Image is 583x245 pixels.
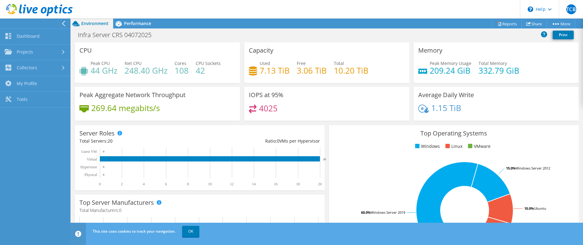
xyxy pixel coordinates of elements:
text: 4 [143,182,145,186]
span: TCB [566,4,576,14]
h4: 269.64 megabits/s [91,105,160,111]
a: OK [182,226,199,237]
a: More [547,19,575,28]
text: Hypervisor [80,165,97,169]
a: Reports [492,19,522,28]
span: CPU Sockets [196,60,221,66]
text: 20 [323,158,326,161]
span: Total [334,60,344,66]
text: Guest VM [81,149,97,154]
span: Net CPU [125,60,142,66]
text: 16 [274,182,278,186]
tspan: Windows Server 2019 [371,210,405,215]
li: Linux [444,143,462,150]
text: 18 [296,182,300,186]
span: Environment [81,20,109,26]
svg: \n [528,6,533,12]
h3: CPU [79,47,92,54]
a: Print [553,31,574,39]
span: Free [297,60,306,66]
span: Peak Memory Usage [430,60,471,66]
h4: 4025 [259,105,278,112]
li: VMware [466,143,491,150]
text: 12 [230,182,234,186]
h3: Average Daily Write [418,92,474,98]
tspan: 15.0% [506,166,516,170]
span: 20 [108,138,113,144]
h4: 209.24 GiB [430,67,471,74]
text: 20 [318,182,322,186]
text: 10 [208,182,212,186]
h4: 332.79 GiB [479,67,519,74]
h1: Infra Server CRS 04072025 [75,32,161,38]
h4: Total Manufacturers: [79,207,320,214]
text: 0 [103,150,104,153]
div: Total Servers: [79,138,200,144]
span: Performance [124,20,151,26]
h3: IOPS at 95% [249,92,283,98]
text: 6 [165,182,167,186]
span: Total Memory [479,60,507,66]
h3: Capacity [249,47,273,54]
a: Share [521,19,547,28]
h4: 42 [196,67,221,74]
span: Used [260,60,270,66]
h4: 1.15 TiB [431,105,461,111]
h3: Top Server Manufacturers [79,199,154,206]
span: 0 [119,207,121,213]
h4: 108 [175,67,189,74]
tspan: Windows Server 2012 [516,166,550,170]
h3: Server Roles [79,130,115,137]
h3: Top Operating Systems [334,130,574,137]
tspan: 60.0% [361,210,371,215]
div: Ratio: VMs per Hypervisor [200,138,320,144]
h4: 248.40 GHz [125,67,168,74]
text: 0 [103,173,104,176]
text: 8 [187,182,189,186]
span: Peak CPU [91,60,110,66]
tspan: Ubuntu [534,206,546,211]
h3: Peak Aggregate Network Throughput [79,92,185,98]
text: 0 [103,165,104,169]
span: This site uses cookies to track your navigation. [93,229,176,234]
h4: 44 GHz [91,67,117,74]
h3: Memory [418,47,442,54]
span: Cores [175,60,186,66]
text: 0 [99,182,101,186]
text: Physical [84,173,97,177]
text: Virtual [87,157,97,161]
h4: 10.20 TiB [334,67,368,74]
text: 2 [121,182,123,186]
li: Windows [414,143,440,150]
tspan: 10.0% [524,206,534,211]
h4: 7.13 TiB [260,67,290,74]
text: 14 [252,182,256,186]
span: 0 [277,138,279,144]
h4: 3.06 TiB [297,67,327,74]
